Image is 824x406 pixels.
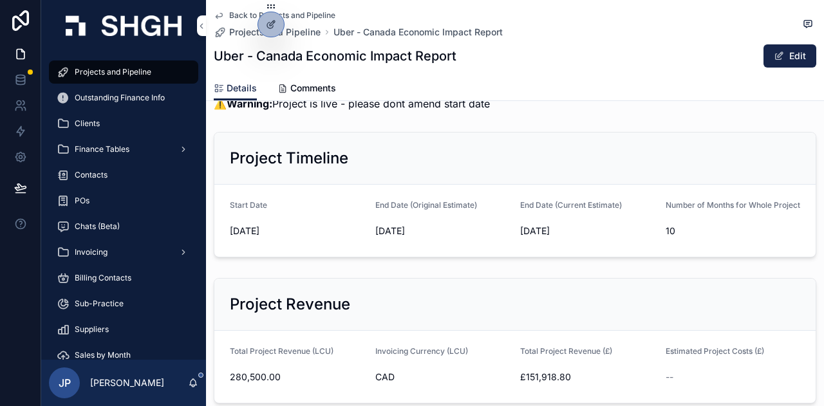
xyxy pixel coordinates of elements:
[49,215,198,238] a: Chats (Beta)
[59,375,71,391] span: JP
[41,51,206,360] div: scrollable content
[230,294,350,315] h2: Project Revenue
[49,163,198,187] a: Contacts
[229,10,335,21] span: Back to Projects and Pipeline
[49,318,198,341] a: Suppliers
[375,200,477,210] span: End Date (Original Estimate)
[666,346,764,356] span: Estimated Project Costs (£)
[763,44,816,68] button: Edit
[90,376,164,389] p: [PERSON_NAME]
[75,93,165,103] span: Outstanding Finance Info
[230,225,365,237] span: [DATE]
[214,97,490,110] span: ⚠️ Project is live - please dont amend start date
[75,67,151,77] span: Projects and Pipeline
[75,196,89,206] span: POs
[520,200,622,210] span: End Date (Current Estimate)
[375,371,395,383] span: CAD
[75,144,129,154] span: Finance Tables
[230,200,267,210] span: Start Date
[75,273,131,283] span: Billing Contacts
[214,10,335,21] a: Back to Projects and Pipeline
[49,292,198,315] a: Sub-Practice
[227,97,272,110] strong: Warning:
[49,138,198,161] a: Finance Tables
[375,225,510,237] span: [DATE]
[666,225,801,237] span: 10
[49,86,198,109] a: Outstanding Finance Info
[375,346,468,356] span: Invoicing Currency (LCU)
[75,350,131,360] span: Sales by Month
[277,77,336,102] a: Comments
[214,47,456,65] h1: Uber - Canada Economic Impact Report
[75,299,124,309] span: Sub-Practice
[520,225,655,237] span: [DATE]
[49,266,198,290] a: Billing Contacts
[49,241,198,264] a: Invoicing
[229,26,321,39] span: Projects and Pipeline
[666,200,800,210] span: Number of Months for Whole Project
[214,77,257,101] a: Details
[290,82,336,95] span: Comments
[49,112,198,135] a: Clients
[49,344,198,367] a: Sales by Month
[75,247,108,257] span: Invoicing
[75,170,108,180] span: Contacts
[75,118,100,129] span: Clients
[230,346,333,356] span: Total Project Revenue (LCU)
[49,60,198,84] a: Projects and Pipeline
[520,346,612,356] span: Total Project Revenue (£)
[227,82,257,95] span: Details
[66,15,182,36] img: App logo
[214,26,321,39] a: Projects and Pipeline
[75,221,120,232] span: Chats (Beta)
[75,324,109,335] span: Suppliers
[230,371,365,383] span: 280,500.00
[333,26,503,39] a: Uber - Canada Economic Impact Report
[666,371,673,383] span: --
[49,189,198,212] a: POs
[520,371,655,383] span: £151,918.80
[230,148,348,169] h2: Project Timeline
